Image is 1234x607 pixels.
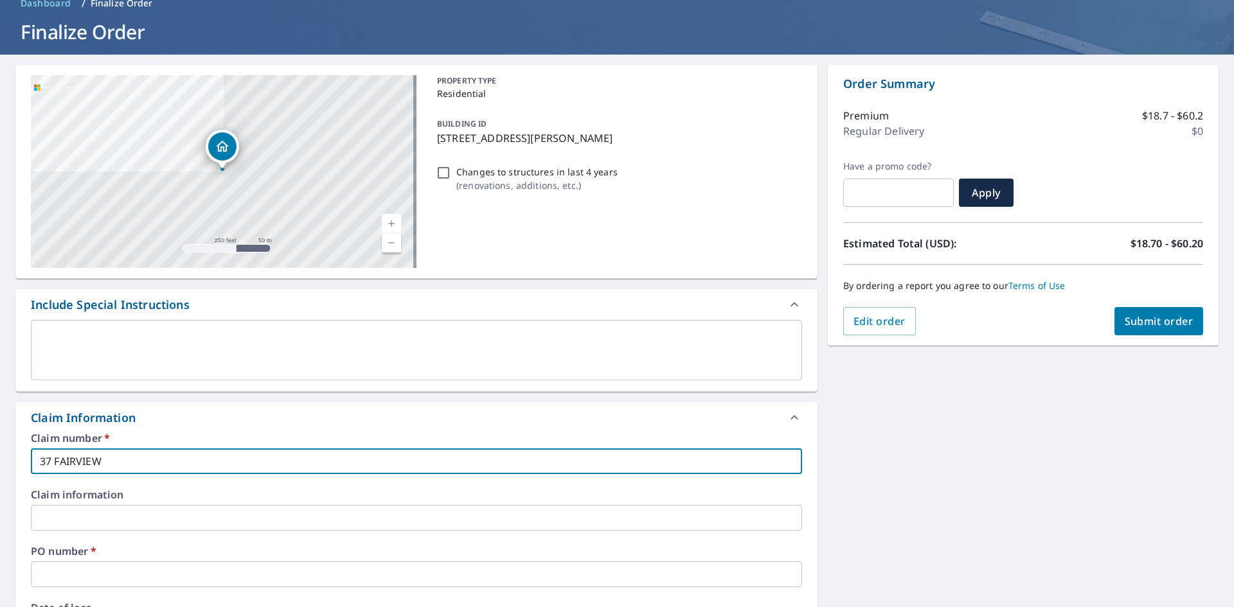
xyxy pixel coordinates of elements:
a: Current Level 17, Zoom In [382,214,401,233]
button: Apply [959,179,1014,207]
div: Claim Information [15,402,818,433]
button: Submit order [1114,307,1204,335]
span: Apply [969,186,1003,200]
a: Current Level 17, Zoom Out [382,233,401,252]
p: $18.7 - $60.2 [1142,108,1203,123]
p: ( renovations, additions, etc. ) [456,179,618,192]
p: Premium [843,108,889,123]
p: BUILDING ID [437,118,487,129]
label: Have a promo code? [843,161,954,172]
p: $18.70 - $60.20 [1131,236,1203,251]
a: Terms of Use [1008,279,1066,292]
p: Regular Delivery [843,123,924,139]
p: By ordering a report you agree to our [843,280,1203,292]
p: Changes to structures in last 4 years [456,165,618,179]
label: Claim information [31,489,802,500]
span: Edit order [854,314,906,328]
p: PROPERTY TYPE [437,75,797,87]
h1: Finalize Order [15,19,1219,45]
div: Include Special Instructions [15,289,818,320]
p: Residential [437,87,797,100]
label: Claim number [31,433,802,443]
p: [STREET_ADDRESS][PERSON_NAME] [437,130,797,146]
p: Order Summary [843,75,1203,92]
button: Edit order [843,307,916,335]
div: Claim Information [31,409,136,427]
span: Submit order [1125,314,1194,328]
label: PO number [31,546,802,556]
div: Include Special Instructions [31,296,190,313]
p: $0 [1192,123,1203,139]
p: Estimated Total (USD): [843,236,1023,251]
div: Dropped pin, building 1, Residential property, 37 Fairview Mundell Rd Bedford, IN 47421 [206,130,239,170]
